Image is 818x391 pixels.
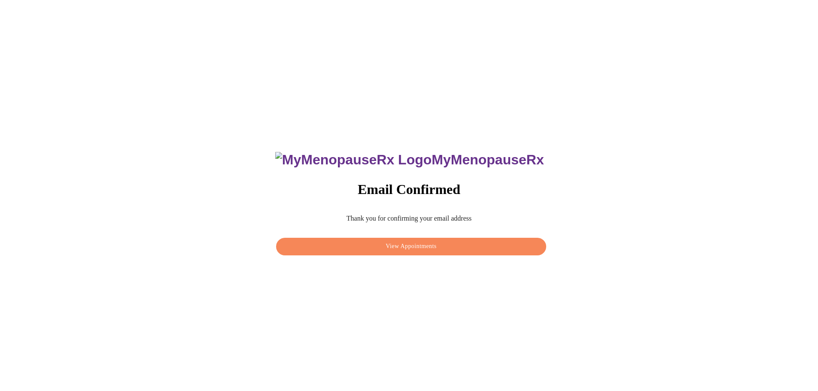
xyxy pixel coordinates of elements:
span: View Appointments [286,241,536,252]
a: View Appointments [274,240,548,247]
p: Thank you for confirming your email address [274,215,544,222]
h3: Email Confirmed [274,182,544,197]
button: View Appointments [276,238,546,255]
img: MyMenopauseRx Logo [275,152,432,168]
h3: MyMenopauseRx [275,152,544,168]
